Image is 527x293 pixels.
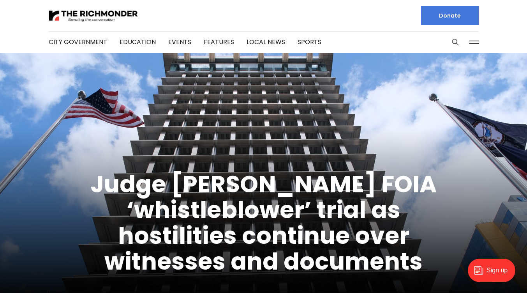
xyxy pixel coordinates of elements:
a: Donate [421,6,479,25]
iframe: portal-trigger [461,255,527,293]
img: The Richmonder [49,9,138,23]
a: Judge [PERSON_NAME] FOIA ‘whistleblower’ trial as hostilities continue over witnesses and documents [90,168,437,278]
a: Events [168,37,191,46]
a: Features [204,37,234,46]
a: Sports [298,37,321,46]
button: Search this site [449,36,461,48]
a: City Government [49,37,107,46]
a: Local News [247,37,285,46]
a: Education [120,37,156,46]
